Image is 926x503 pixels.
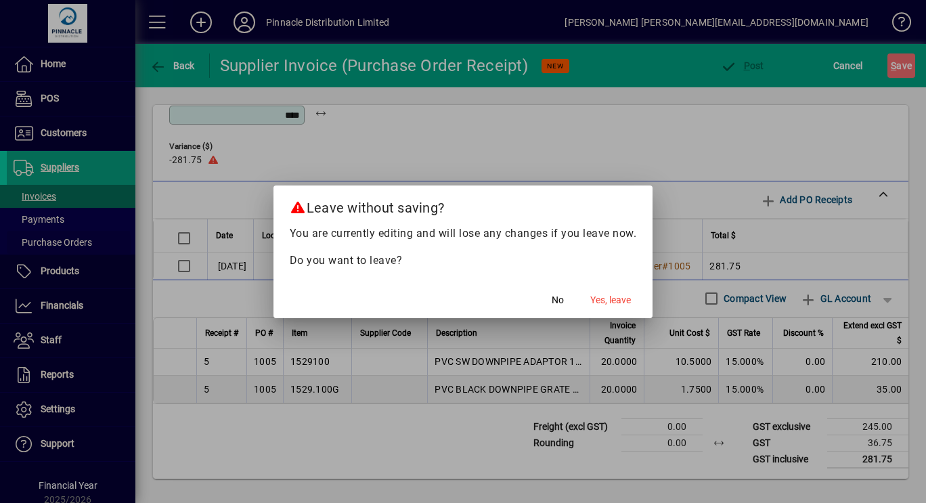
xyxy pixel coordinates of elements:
[273,185,653,225] h2: Leave without saving?
[290,225,637,242] p: You are currently editing and will lose any changes if you leave now.
[552,293,564,307] span: No
[536,288,579,313] button: No
[290,253,637,269] p: Do you want to leave?
[590,293,631,307] span: Yes, leave
[585,288,636,313] button: Yes, leave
